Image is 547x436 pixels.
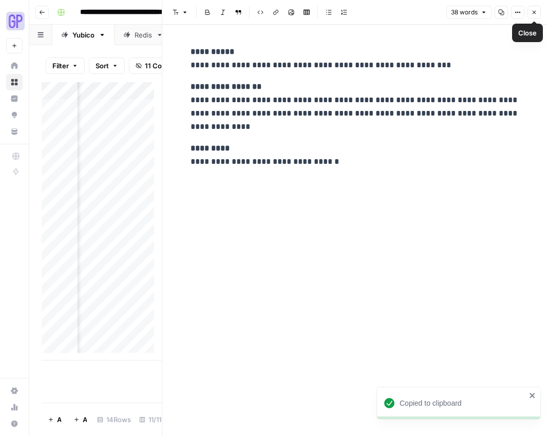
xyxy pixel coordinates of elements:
[529,391,536,400] button: close
[6,90,23,107] a: Insights
[6,123,23,140] a: Your Data
[400,398,526,408] div: Copied to clipboard
[6,399,23,415] a: Usage
[67,411,93,428] button: Add 10 Rows
[129,58,188,74] button: 11 Columns
[145,61,181,71] span: 11 Columns
[52,61,69,71] span: Filter
[6,58,23,74] a: Home
[451,8,478,17] span: 38 words
[46,58,85,74] button: Filter
[6,8,23,34] button: Workspace: Growth Plays
[96,61,109,71] span: Sort
[42,411,67,428] button: Add Row
[135,411,194,428] div: 11/11 Columns
[89,58,125,74] button: Sort
[52,25,115,45] a: Yubico
[6,107,23,123] a: Opportunities
[93,411,135,428] div: 14 Rows
[6,12,25,30] img: Growth Plays Logo
[6,383,23,399] a: Settings
[446,6,492,19] button: 38 words
[72,30,95,40] div: Yubico
[115,25,172,45] a: Redis
[135,30,152,40] div: Redis
[6,74,23,90] a: Browse
[83,414,87,425] span: Add 10 Rows
[6,415,23,432] button: Help + Support
[57,414,61,425] span: Add Row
